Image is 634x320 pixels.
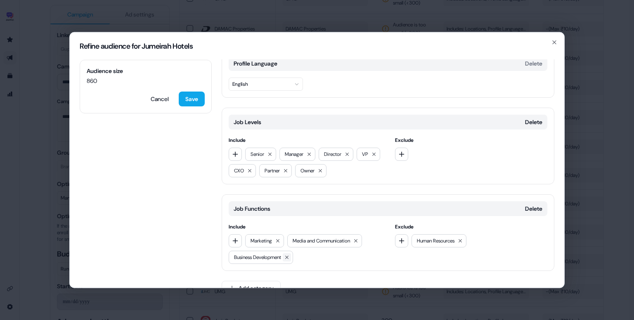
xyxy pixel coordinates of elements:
[395,136,548,144] span: Exclude
[234,205,270,213] span: Job Functions
[87,67,205,75] span: Audience size
[251,237,272,245] span: Marketing
[417,237,454,245] span: Human Resources
[234,118,261,126] span: Job Levels
[525,118,542,126] button: Delete
[285,150,303,158] span: Manager
[300,167,315,175] span: Owner
[525,205,542,213] button: Delete
[80,42,554,50] h2: Refine audience for Jumeirah Hotels
[144,92,175,106] button: Cancel
[293,237,350,245] span: Media and Communication
[324,150,341,158] span: Director
[229,223,381,231] span: Include
[87,77,205,85] span: 860
[395,223,548,231] span: Exclude
[234,59,277,68] span: Profile Language
[362,150,368,158] span: VP
[234,167,244,175] span: CXO
[229,78,303,91] button: English
[525,59,542,68] button: Delete
[229,136,381,144] span: Include
[179,92,205,106] button: Save
[265,167,280,175] span: Partner
[251,150,264,158] span: Senior
[234,253,281,261] span: Business Development
[222,281,281,296] button: Add category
